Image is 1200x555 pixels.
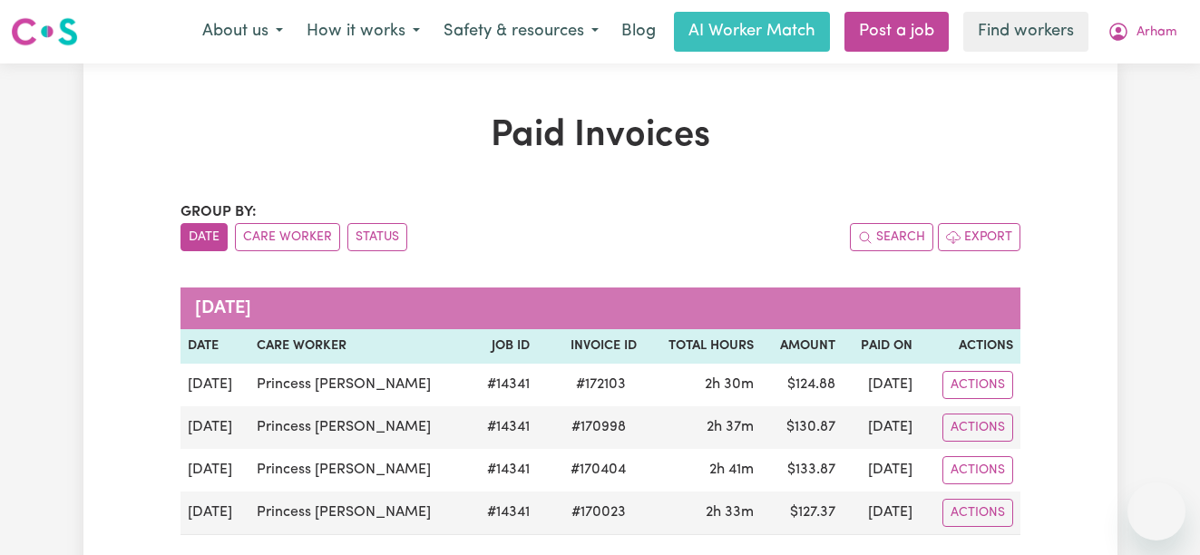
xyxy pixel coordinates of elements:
[942,499,1013,527] button: Actions
[610,12,667,52] a: Blog
[190,13,295,51] button: About us
[470,406,537,449] td: # 14341
[850,223,933,251] button: Search
[844,12,949,52] a: Post a job
[705,377,754,392] span: 2 hours 30 minutes
[180,492,249,535] td: [DATE]
[470,492,537,535] td: # 14341
[561,501,637,523] span: # 170023
[565,374,637,395] span: # 172103
[761,364,843,406] td: $ 124.88
[761,492,843,535] td: $ 127.37
[432,13,610,51] button: Safety & resources
[11,15,78,48] img: Careseekers logo
[249,329,470,364] th: Care Worker
[180,223,228,251] button: sort invoices by date
[1096,13,1189,51] button: My Account
[942,414,1013,442] button: Actions
[942,371,1013,399] button: Actions
[963,12,1088,52] a: Find workers
[843,449,920,492] td: [DATE]
[180,205,257,219] span: Group by:
[843,406,920,449] td: [DATE]
[537,329,644,364] th: Invoice ID
[249,406,470,449] td: Princess [PERSON_NAME]
[180,287,1020,329] caption: [DATE]
[235,223,340,251] button: sort invoices by care worker
[707,420,754,434] span: 2 hours 37 minutes
[560,459,637,481] span: # 170404
[295,13,432,51] button: How it works
[1127,482,1185,540] iframe: Button to launch messaging window
[180,114,1020,158] h1: Paid Invoices
[347,223,407,251] button: sort invoices by paid status
[11,11,78,53] a: Careseekers logo
[920,329,1020,364] th: Actions
[180,406,249,449] td: [DATE]
[470,449,537,492] td: # 14341
[843,364,920,406] td: [DATE]
[843,329,920,364] th: Paid On
[470,329,537,364] th: Job ID
[706,505,754,520] span: 2 hours 33 minutes
[249,364,470,406] td: Princess [PERSON_NAME]
[938,223,1020,251] button: Export
[761,329,843,364] th: Amount
[561,416,637,438] span: # 170998
[180,329,249,364] th: Date
[180,364,249,406] td: [DATE]
[942,456,1013,484] button: Actions
[761,406,843,449] td: $ 130.87
[1137,23,1177,43] span: Arham
[761,449,843,492] td: $ 133.87
[180,449,249,492] td: [DATE]
[843,492,920,535] td: [DATE]
[470,364,537,406] td: # 14341
[249,449,470,492] td: Princess [PERSON_NAME]
[249,492,470,535] td: Princess [PERSON_NAME]
[644,329,761,364] th: Total Hours
[674,12,830,52] a: AI Worker Match
[709,462,754,477] span: 2 hours 41 minutes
